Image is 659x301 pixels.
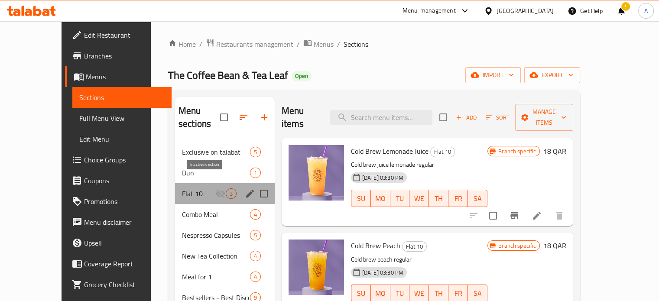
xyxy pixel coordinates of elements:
span: SA [471,192,484,205]
a: Edit Menu [72,129,172,149]
span: Exclusive on talabat [182,147,250,157]
button: SU [351,190,371,207]
button: FR [448,190,468,207]
span: Coupons [84,175,165,186]
a: Edit menu item [532,210,542,221]
span: TU [394,192,406,205]
div: Combo Meal [182,209,250,220]
span: Sections [344,39,368,49]
span: TH [432,192,445,205]
button: TH [429,190,448,207]
span: Add [454,113,478,123]
span: Choice Groups [84,155,165,165]
span: Menus [86,71,165,82]
h2: Menu items [282,104,320,130]
span: export [531,70,573,81]
button: MO [371,190,390,207]
a: Coupons [65,170,172,191]
span: Upsell [84,238,165,248]
div: items [250,147,261,157]
span: A [644,6,648,16]
span: Restaurants management [216,39,293,49]
p: Cold brew juice lemonade regular [351,159,487,170]
a: Coverage Report [65,253,172,274]
button: WE [409,190,429,207]
span: Coverage Report [84,259,165,269]
span: 4 [250,252,260,260]
span: 4 [250,210,260,219]
div: items [250,168,261,178]
button: Branch-specific-item [504,205,525,226]
span: Sort items [480,111,515,124]
button: Sort [484,111,512,124]
a: Menu disclaimer [65,212,172,233]
span: [DATE] 03:30 PM [359,174,407,182]
span: Manage items [522,107,566,128]
h6: 18 QAR [543,240,566,252]
div: Bun1 [175,162,275,183]
span: Bun [182,168,250,178]
span: FR [452,192,464,205]
button: Manage items [515,104,573,131]
span: Select to update [484,207,502,225]
div: Menu-management [403,6,456,16]
div: New Tea Collection4 [175,246,275,266]
div: items [250,251,261,261]
a: Promotions [65,191,172,212]
a: Grocery Checklist [65,274,172,295]
div: items [250,230,261,240]
button: Add [452,111,480,124]
h6: 18 QAR [543,145,566,157]
img: Cold Brew Peach [289,240,344,295]
a: Branches [65,45,172,66]
span: WE [413,287,425,300]
span: SU [355,192,367,205]
a: Restaurants management [206,39,293,50]
span: Sections [79,92,165,103]
span: 1 [250,169,260,177]
span: Open [292,72,312,80]
div: items [250,272,261,282]
span: Grocery Checklist [84,279,165,290]
span: Menus [314,39,334,49]
span: Meal for 1 [182,272,250,282]
a: Choice Groups [65,149,172,170]
div: Flat 10 [402,241,427,252]
button: SA [468,190,487,207]
div: Open [292,71,312,81]
button: delete [549,205,570,226]
span: Full Menu View [79,113,165,123]
button: TU [390,190,410,207]
span: 5 [250,148,260,156]
span: Edit Restaurant [84,30,165,40]
a: Menus [303,39,334,50]
span: Sort sections [233,107,254,128]
button: edit [243,187,256,200]
div: Meal for 14 [175,266,275,287]
span: SA [471,287,484,300]
span: MO [374,287,387,300]
span: Cold Brew Peach [351,239,400,252]
span: TU [394,287,406,300]
div: Combo Meal4 [175,204,275,225]
span: WE [413,192,425,205]
span: FR [452,287,464,300]
div: Nespresso Capsules5 [175,225,275,246]
span: Flat 10 [403,242,426,252]
li: / [199,39,202,49]
img: Cold Brew Lemonade Juice [289,145,344,201]
span: Nespresso Capsules [182,230,250,240]
span: New Tea Collection [182,251,250,261]
li: / [297,39,300,49]
button: export [524,67,580,83]
span: [DATE] 03:30 PM [359,269,407,277]
span: Sort [486,113,510,123]
a: Sections [72,87,172,108]
li: / [337,39,340,49]
span: TH [432,287,445,300]
div: items [226,188,237,199]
